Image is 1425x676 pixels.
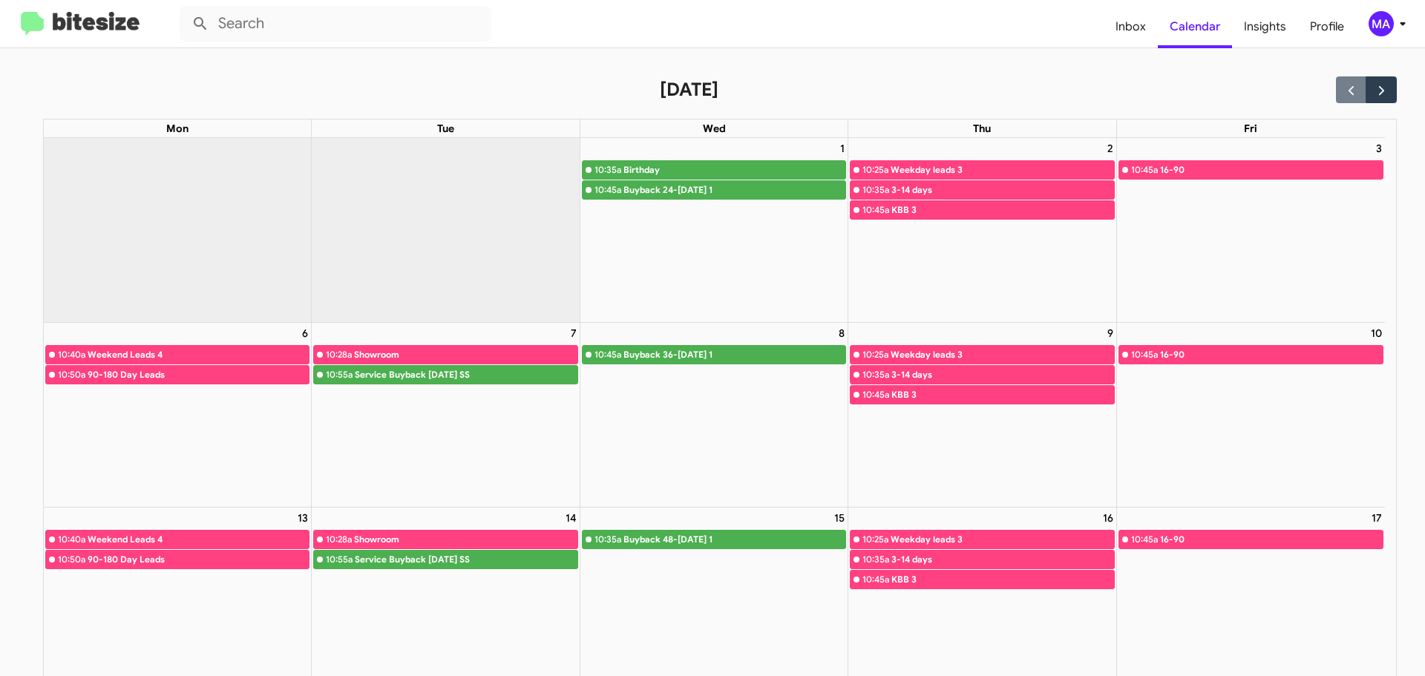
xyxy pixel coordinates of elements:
[862,347,888,362] div: 10:25a
[1336,76,1366,102] button: Previous month
[563,508,580,528] a: October 14, 2025
[594,532,621,547] div: 10:35a
[594,183,621,197] div: 10:45a
[58,347,85,362] div: 10:40a
[970,119,994,137] a: Thursday
[831,508,848,528] a: October 15, 2025
[1369,11,1394,36] div: MA
[326,552,353,567] div: 10:55a
[862,183,889,197] div: 10:35a
[891,203,1113,217] div: KBB 3
[58,532,85,547] div: 10:40a
[1366,76,1396,102] button: Next month
[848,138,1116,323] td: October 2, 2025
[1160,163,1383,177] div: 16-90
[88,552,309,567] div: 90-180 Day Leads
[594,163,621,177] div: 10:35a
[891,183,1113,197] div: 3-14 days
[580,138,848,323] td: October 1, 2025
[1116,322,1384,508] td: October 10, 2025
[1131,347,1158,362] div: 10:45a
[1368,323,1385,344] a: October 10, 2025
[891,552,1113,567] div: 3-14 days
[58,552,85,567] div: 10:50a
[700,119,729,137] a: Wednesday
[1104,138,1116,159] a: October 2, 2025
[568,323,580,344] a: October 7, 2025
[299,323,311,344] a: October 6, 2025
[1356,11,1409,36] button: MA
[58,367,85,382] div: 10:50a
[623,163,845,177] div: Birthday
[862,532,888,547] div: 10:25a
[837,138,848,159] a: October 1, 2025
[355,367,577,382] div: Service Buyback [DATE] SS
[836,323,848,344] a: October 8, 2025
[354,347,577,362] div: Showroom
[891,163,1113,177] div: Weekday leads 3
[862,203,889,217] div: 10:45a
[1160,347,1383,362] div: 16-90
[312,322,580,508] td: October 7, 2025
[434,119,457,137] a: Tuesday
[1104,323,1116,344] a: October 9, 2025
[1116,138,1384,323] td: October 3, 2025
[891,347,1113,362] div: Weekday leads 3
[88,532,309,547] div: Weekend Leads 4
[580,322,848,508] td: October 8, 2025
[88,367,309,382] div: 90-180 Day Leads
[1131,163,1158,177] div: 10:45a
[1104,5,1158,48] a: Inbox
[326,347,352,362] div: 10:28a
[623,347,845,362] div: Buyback 36-[DATE] 1
[1160,532,1383,547] div: 16-90
[862,572,889,587] div: 10:45a
[44,322,312,508] td: October 6, 2025
[1100,508,1116,528] a: October 16, 2025
[848,322,1116,508] td: October 9, 2025
[180,6,491,42] input: Search
[1369,508,1385,528] a: October 17, 2025
[295,508,311,528] a: October 13, 2025
[355,552,577,567] div: Service Buyback [DATE] SS
[326,532,352,547] div: 10:28a
[862,552,889,567] div: 10:35a
[1241,119,1260,137] a: Friday
[623,183,845,197] div: Buyback 24-[DATE] 1
[1298,5,1356,48] a: Profile
[1373,138,1385,159] a: October 3, 2025
[891,572,1113,587] div: KBB 3
[623,532,845,547] div: Buyback 48-[DATE] 1
[326,367,353,382] div: 10:55a
[88,347,309,362] div: Weekend Leads 4
[660,78,718,102] h2: [DATE]
[594,347,621,362] div: 10:45a
[1232,5,1298,48] a: Insights
[891,367,1113,382] div: 3-14 days
[862,163,888,177] div: 10:25a
[891,532,1113,547] div: Weekday leads 3
[1131,532,1158,547] div: 10:45a
[354,532,577,547] div: Showroom
[163,119,191,137] a: Monday
[862,387,889,402] div: 10:45a
[1158,5,1232,48] a: Calendar
[891,387,1113,402] div: KBB 3
[862,367,889,382] div: 10:35a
